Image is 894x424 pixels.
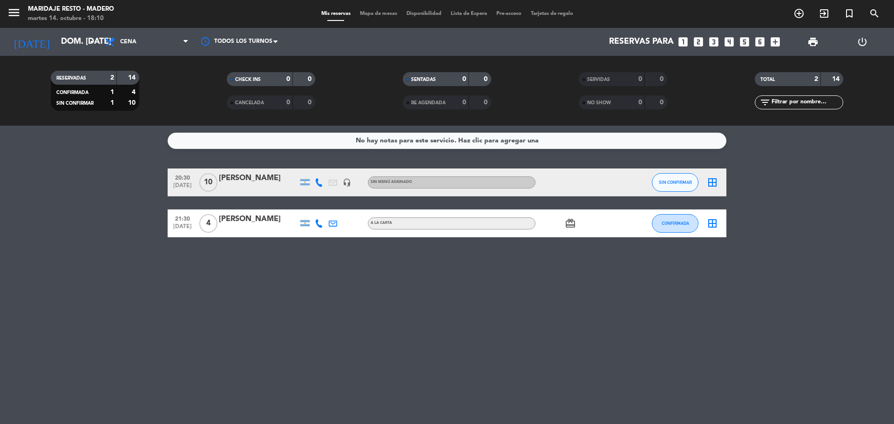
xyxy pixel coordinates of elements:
strong: 10 [128,100,137,106]
span: CONFIRMADA [662,221,689,226]
strong: 0 [638,76,642,82]
span: Reservas para [609,37,674,47]
span: [DATE] [171,182,194,193]
span: 20:30 [171,172,194,182]
i: looks_one [677,36,689,48]
i: border_all [707,218,718,229]
strong: 4 [132,89,137,95]
span: SENTADAS [411,77,436,82]
button: SIN CONFIRMAR [652,173,698,192]
div: No hay notas para este servicio. Haz clic para agregar una [356,135,539,146]
span: Cena [120,39,136,45]
span: Mis reservas [317,11,355,16]
strong: 1 [110,100,114,106]
div: martes 14. octubre - 18:10 [28,14,114,23]
i: filter_list [759,97,771,108]
i: search [869,8,880,19]
span: NO SHOW [587,101,611,105]
span: SIN CONFIRMAR [659,180,692,185]
strong: 0 [484,99,489,106]
strong: 0 [308,99,313,106]
button: CONFIRMADA [652,214,698,233]
div: LOG OUT [838,28,887,56]
span: SERVIDAS [587,77,610,82]
span: Sin menú asignado [371,180,412,184]
i: arrow_drop_down [87,36,98,47]
i: looks_two [692,36,704,48]
div: Maridaje Resto - Madero [28,5,114,14]
strong: 2 [814,76,818,82]
span: Pre-acceso [492,11,526,16]
span: Disponibilidad [402,11,446,16]
span: CANCELADA [235,101,264,105]
span: Lista de Espera [446,11,492,16]
span: 10 [199,173,217,192]
div: [PERSON_NAME] [219,172,298,184]
strong: 14 [128,74,137,81]
strong: 2 [110,74,114,81]
i: exit_to_app [819,8,830,19]
span: CHECK INS [235,77,261,82]
span: print [807,36,819,47]
span: TOTAL [760,77,775,82]
strong: 1 [110,89,114,95]
span: RESERVADAS [56,76,86,81]
span: CONFIRMADA [56,90,88,95]
input: Filtrar por nombre... [771,97,843,108]
strong: 0 [462,99,466,106]
strong: 0 [308,76,313,82]
strong: 0 [286,76,290,82]
span: RE AGENDADA [411,101,446,105]
strong: 14 [832,76,841,82]
span: 21:30 [171,213,194,223]
strong: 0 [286,99,290,106]
strong: 0 [484,76,489,82]
span: 4 [199,214,217,233]
strong: 0 [660,99,665,106]
i: card_giftcard [565,218,576,229]
i: power_settings_new [857,36,868,47]
span: [DATE] [171,223,194,234]
i: looks_3 [708,36,720,48]
i: menu [7,6,21,20]
i: add_box [769,36,781,48]
span: Tarjetas de regalo [526,11,578,16]
span: SIN CONFIRMAR [56,101,94,106]
i: headset_mic [343,178,351,187]
i: add_circle_outline [793,8,805,19]
i: looks_5 [738,36,751,48]
i: turned_in_not [844,8,855,19]
div: [PERSON_NAME] [219,213,298,225]
button: menu [7,6,21,23]
i: border_all [707,177,718,188]
i: looks_6 [754,36,766,48]
span: A LA CARTA [371,221,392,225]
i: looks_4 [723,36,735,48]
strong: 0 [660,76,665,82]
span: Mapa de mesas [355,11,402,16]
i: [DATE] [7,32,56,52]
strong: 0 [638,99,642,106]
strong: 0 [462,76,466,82]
